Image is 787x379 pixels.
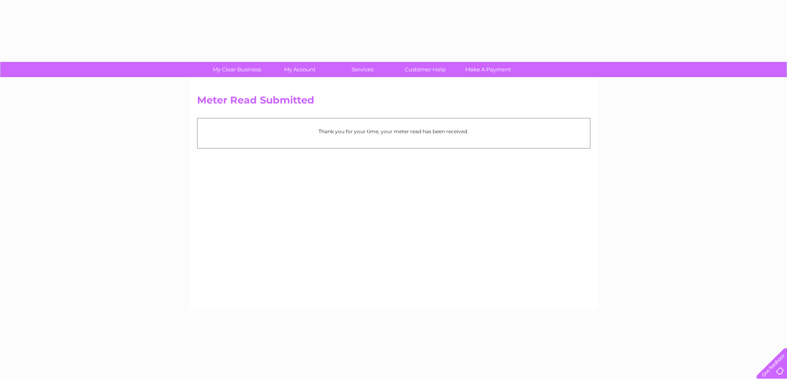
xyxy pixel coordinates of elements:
[266,62,334,77] a: My Account
[197,94,590,110] h2: Meter Read Submitted
[328,62,397,77] a: Services
[391,62,459,77] a: Customer Help
[203,62,271,77] a: My Clear Business
[454,62,522,77] a: Make A Payment
[202,127,586,135] p: Thank you for your time, your meter read has been received.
